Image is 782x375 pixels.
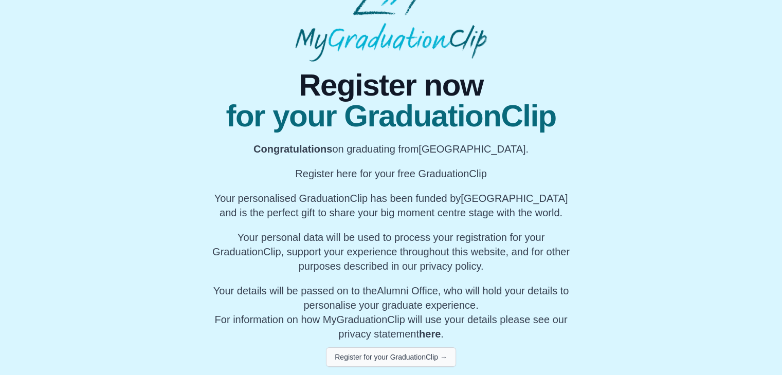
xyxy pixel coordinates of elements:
span: For information on how MyGraduationClip will use your details please see our privacy statement . [213,285,569,340]
p: Your personal data will be used to process your registration for your GraduationClip, support you... [208,230,574,273]
span: Your details will be passed on to the , who will hold your details to personalise your graduate e... [213,285,569,311]
p: on graduating from [GEOGRAPHIC_DATA]. [208,142,574,156]
p: Register here for your free GraduationClip [208,166,574,181]
span: Alumni Office [377,285,438,296]
span: Register now [208,70,574,101]
a: here [419,328,441,340]
b: Congratulations [253,143,332,155]
button: Register for your GraduationClip → [326,347,456,367]
p: Your personalised GraduationClip has been funded by [GEOGRAPHIC_DATA] and is the perfect gift to ... [208,191,574,220]
span: for your GraduationClip [208,101,574,132]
